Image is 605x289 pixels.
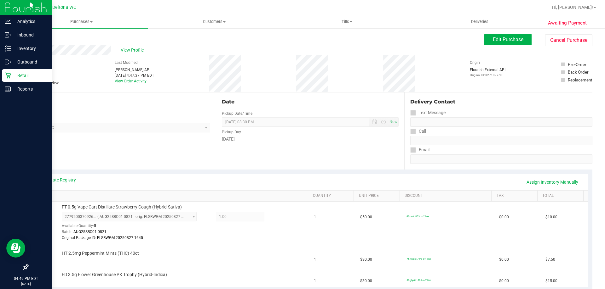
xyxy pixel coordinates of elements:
inline-svg: Outbound [5,59,11,65]
span: 5 [94,224,96,228]
label: Email [410,145,429,154]
div: [DATE] [222,136,398,142]
p: Retail [11,72,49,79]
span: Awaiting Payment [548,19,587,27]
span: Original Package ID: [62,236,96,240]
label: Call [410,127,426,136]
span: 1 [314,214,316,220]
a: SKU [37,193,305,198]
a: Tax [497,193,535,198]
label: Pickup Day [222,129,241,135]
inline-svg: Retail [5,72,11,79]
span: Deltona WC [52,5,76,10]
inline-svg: Inbound [5,32,11,38]
a: Unit Price [359,193,397,198]
a: Discount [405,193,489,198]
label: Last Modified [115,60,138,65]
label: Text Message [410,108,446,117]
span: 75mints: 75% off line [406,257,431,260]
div: Location [28,98,210,106]
span: Customers [148,19,280,25]
span: AUG25SBC01-0821 [73,230,107,234]
span: Deliveries [463,19,497,25]
iframe: Resource center [6,239,25,258]
div: Replacement [568,77,592,83]
button: Cancel Purchase [545,34,592,46]
span: FT 0.5g Vape Cart Distillate Strawberry Cough (Hybrid-Sativa) [62,204,182,210]
span: $0.00 [499,278,509,284]
label: Pickup Date/Time [222,111,252,116]
inline-svg: Analytics [5,18,11,25]
span: $30.00 [360,257,372,263]
a: Tills [280,15,413,28]
div: Available Quantity: [62,221,204,234]
span: Tills [281,19,413,25]
span: $7.50 [545,257,555,263]
p: 04:49 PM EDT [3,276,49,281]
p: Inventory [11,45,49,52]
span: FLSRWGM-20250827-1645 [97,236,143,240]
p: Reports [11,85,49,93]
input: Format: (999) 999-9999 [410,136,592,145]
span: $30.00 [360,278,372,284]
span: $15.00 [545,278,557,284]
a: Purchases [15,15,148,28]
span: HT 2.5mg Peppermint Mints (THC) 40ct [62,250,139,256]
span: 80cart: 80% off line [406,215,429,218]
a: Deliveries [413,15,546,28]
span: 1 [314,257,316,263]
button: Edit Purchase [484,34,532,45]
p: [DATE] [3,281,49,286]
div: Flourish External API [470,67,505,77]
span: $50.00 [360,214,372,220]
p: Original ID: 327109750 [470,73,505,77]
inline-svg: Inventory [5,45,11,52]
span: View Profile [121,47,146,53]
span: Purchases [15,19,148,25]
div: Pre-Order [568,61,586,68]
a: View Order Activity [115,79,147,83]
span: Batch: [62,230,72,234]
span: $10.00 [545,214,557,220]
div: Date [222,98,398,106]
span: FD 3.5g Flower Greenhouse PK Trophy (Hybrid-Indica) [62,272,167,278]
a: Assign Inventory Manually [522,177,582,187]
label: Origin [470,60,480,65]
span: $0.00 [499,257,509,263]
a: View State Registry [38,177,76,183]
p: Inbound [11,31,49,39]
div: [DATE] 4:47:37 PM EDT [115,73,154,78]
inline-svg: Reports [5,86,11,92]
a: Quantity [313,193,351,198]
span: Edit Purchase [493,36,523,42]
span: 1 [314,278,316,284]
input: Format: (999) 999-9999 [410,117,592,127]
a: Total [542,193,581,198]
p: Outbound [11,58,49,66]
div: [PERSON_NAME] API [115,67,154,73]
span: Hi, [PERSON_NAME]! [552,5,593,10]
span: $0.00 [499,214,509,220]
div: Delivery Contact [410,98,592,106]
span: 50ghpkt: 50% off line [406,279,431,282]
div: Back Order [568,69,589,75]
a: Customers [148,15,280,28]
p: Analytics [11,18,49,25]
